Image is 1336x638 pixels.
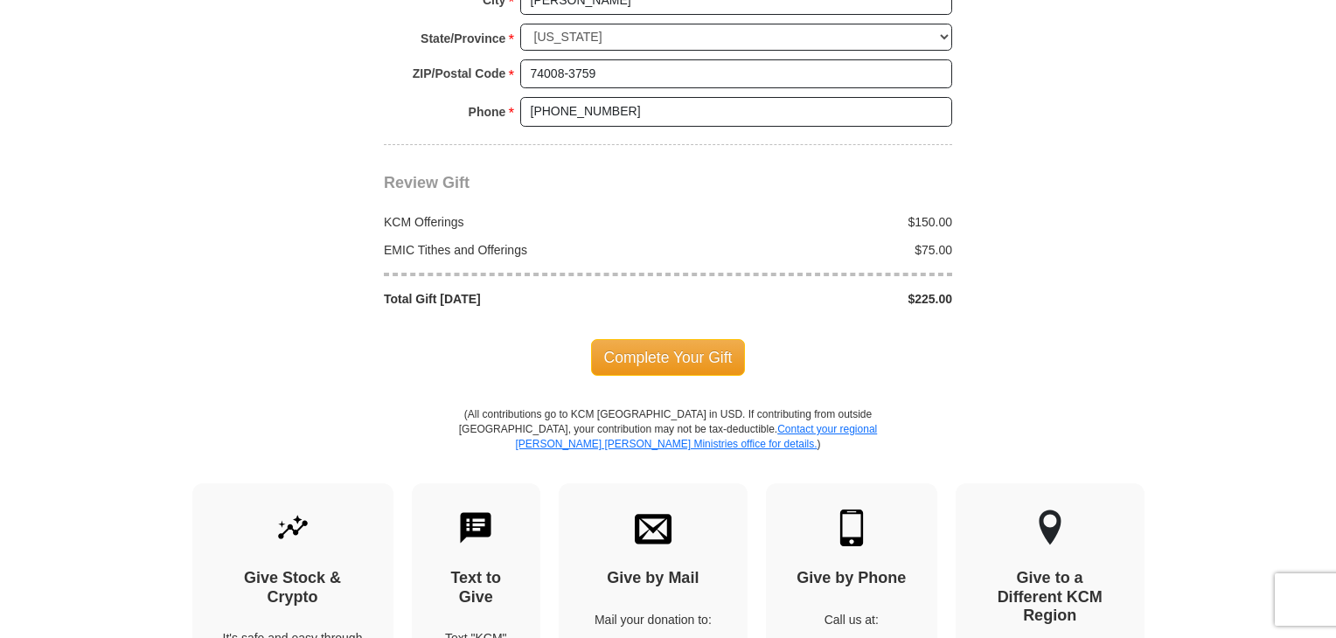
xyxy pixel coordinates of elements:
[469,100,506,124] strong: Phone
[457,510,494,546] img: text-to-give.svg
[275,510,311,546] img: give-by-stock.svg
[986,569,1114,626] h4: Give to a Different KCM Region
[375,290,669,308] div: Total Gift [DATE]
[591,339,746,376] span: Complete Your Gift
[833,510,870,546] img: mobile.svg
[223,569,363,607] h4: Give Stock & Crypto
[442,569,511,607] h4: Text to Give
[413,61,506,86] strong: ZIP/Postal Code
[797,569,907,588] h4: Give by Phone
[797,611,907,628] p: Call us at:
[668,213,962,231] div: $150.00
[589,611,717,628] p: Mail your donation to:
[668,241,962,259] div: $75.00
[384,174,470,191] span: Review Gift
[375,241,669,259] div: EMIC Tithes and Offerings
[458,407,878,483] p: (All contributions go to KCM [GEOGRAPHIC_DATA] in USD. If contributing from outside [GEOGRAPHIC_D...
[375,213,669,231] div: KCM Offerings
[421,26,505,51] strong: State/Province
[668,290,962,308] div: $225.00
[589,569,717,588] h4: Give by Mail
[1038,510,1062,546] img: other-region
[635,510,671,546] img: envelope.svg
